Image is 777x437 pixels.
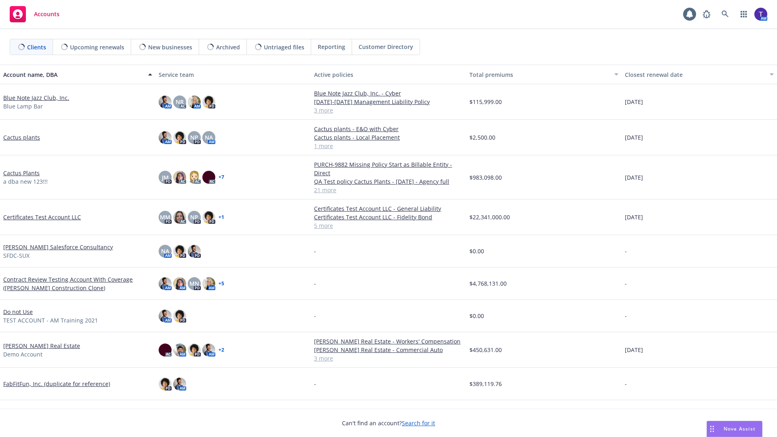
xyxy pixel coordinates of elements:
[754,8,767,21] img: photo
[625,213,643,221] span: [DATE]
[219,215,224,220] a: + 1
[469,380,502,388] span: $389,119.76
[159,70,308,79] div: Service team
[314,70,463,79] div: Active policies
[3,243,113,251] a: [PERSON_NAME] Salesforce Consultancy
[469,70,609,79] div: Total premiums
[3,133,40,142] a: Cactus plants
[314,279,316,288] span: -
[3,308,33,316] a: Do not Use
[625,98,643,106] span: [DATE]
[359,42,413,51] span: Customer Directory
[159,378,172,390] img: photo
[625,380,627,388] span: -
[190,213,198,221] span: NP
[311,65,466,84] button: Active policies
[717,6,733,22] a: Search
[3,70,143,79] div: Account name, DBA
[190,133,198,142] span: NP
[3,275,152,292] a: Contract Review Testing Account With Coverage ([PERSON_NAME] Construction Clone)
[161,247,169,255] span: NA
[342,419,435,427] span: Can't find an account?
[314,221,463,230] a: 5 more
[469,133,495,142] span: $2,500.00
[34,11,59,17] span: Accounts
[314,380,316,388] span: -
[707,421,762,437] button: Nova Assist
[466,65,622,84] button: Total premiums
[159,277,172,290] img: photo
[314,337,463,346] a: [PERSON_NAME] Real Estate - Workers' Compensation
[625,279,627,288] span: -
[3,316,98,325] span: TEST ACCOUNT - AM Training 2021
[219,348,224,352] a: + 2
[314,133,463,142] a: Cactus plants - Local Placement
[188,344,201,356] img: photo
[314,160,463,177] a: PURCH-9882 Missing Policy Start as Billable Entity - Direct
[314,204,463,213] a: Certificates Test Account LLC - General Liability
[314,346,463,354] a: [PERSON_NAME] Real Estate - Commercial Auto
[3,102,43,110] span: Blue Lamp Bar
[314,312,316,320] span: -
[314,125,463,133] a: Cactus plants - E&O with Cyber
[3,251,30,260] span: SFDC-SUX
[173,277,186,290] img: photo
[707,421,717,437] div: Drag to move
[264,43,304,51] span: Untriaged files
[469,213,510,221] span: $22,341,000.00
[625,312,627,320] span: -
[219,281,224,286] a: + 5
[314,247,316,255] span: -
[3,169,40,177] a: Cactus Plants
[622,65,777,84] button: Closest renewal date
[160,213,170,221] span: MM
[202,344,215,356] img: photo
[159,131,172,144] img: photo
[3,213,81,221] a: Certificates Test Account LLC
[159,310,172,322] img: photo
[155,65,311,84] button: Service team
[173,211,186,224] img: photo
[70,43,124,51] span: Upcoming renewals
[189,279,199,288] span: MN
[314,354,463,363] a: 3 more
[314,186,463,194] a: 21 more
[159,344,172,356] img: photo
[625,173,643,182] span: [DATE]
[314,213,463,221] a: Certificates Test Account LLC - Fidelity Bond
[173,344,186,356] img: photo
[469,247,484,255] span: $0.00
[469,312,484,320] span: $0.00
[3,350,42,359] span: Demo Account
[724,425,756,432] span: Nova Assist
[314,142,463,150] a: 1 more
[3,93,69,102] a: Blue Note Jazz Club, Inc.
[625,70,765,79] div: Closest renewal date
[314,106,463,115] a: 3 more
[6,3,63,25] a: Accounts
[173,131,186,144] img: photo
[202,277,215,290] img: photo
[469,346,502,354] span: $450,631.00
[202,211,215,224] img: photo
[173,310,186,322] img: photo
[3,380,110,388] a: FabFitFun, Inc. (duplicate for reference)
[698,6,715,22] a: Report a Bug
[188,95,201,108] img: photo
[3,177,48,186] span: a dba new 123!!!
[188,171,201,184] img: photo
[318,42,345,51] span: Reporting
[162,173,169,182] span: JM
[188,245,201,258] img: photo
[625,247,627,255] span: -
[625,133,643,142] span: [DATE]
[173,245,186,258] img: photo
[205,133,213,142] span: NA
[314,177,463,186] a: QA Test policy Cactus Plants - [DATE] - Agency full
[402,419,435,427] a: Search for it
[219,175,224,180] a: + 7
[469,279,507,288] span: $4,768,131.00
[469,173,502,182] span: $983,098.00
